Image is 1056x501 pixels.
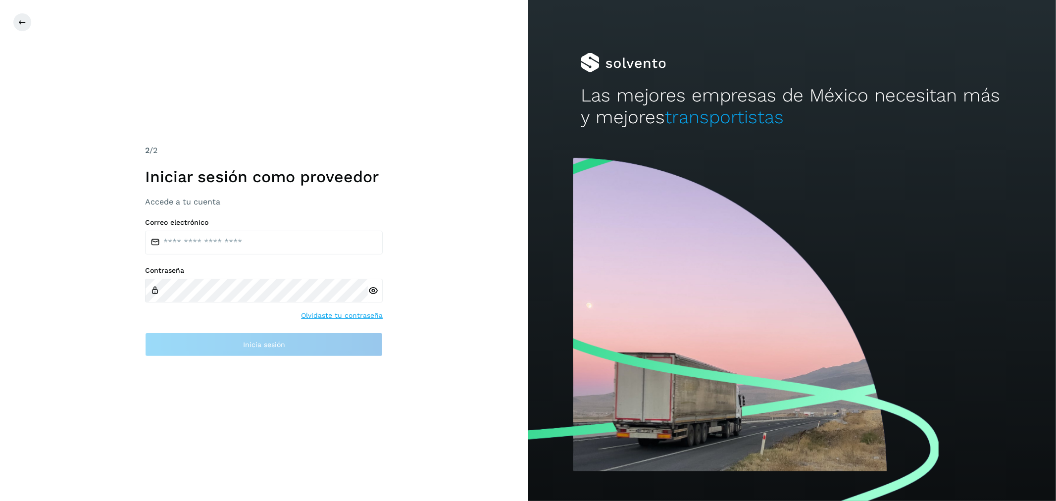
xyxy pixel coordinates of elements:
[145,333,383,356] button: Inicia sesión
[145,146,150,155] span: 2
[581,85,1003,129] h2: Las mejores empresas de México necesitan más y mejores
[145,218,383,227] label: Correo electrónico
[145,167,383,186] h1: Iniciar sesión como proveedor
[243,341,285,348] span: Inicia sesión
[145,145,383,156] div: /2
[301,310,383,321] a: Olvidaste tu contraseña
[145,197,383,206] h3: Accede a tu cuenta
[665,106,784,128] span: transportistas
[145,266,383,275] label: Contraseña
